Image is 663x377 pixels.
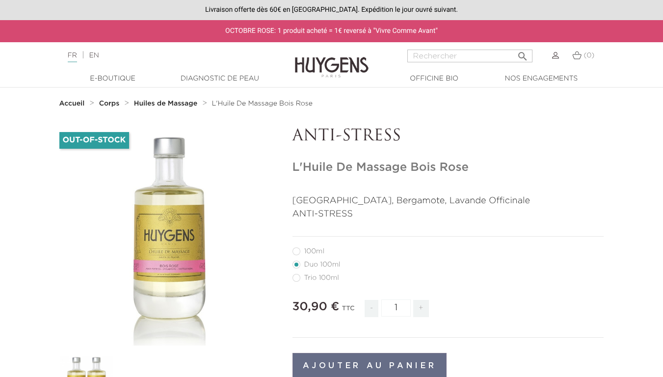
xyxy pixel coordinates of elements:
[381,299,411,317] input: Quantité
[342,298,355,324] div: TTC
[64,74,162,84] a: E-Boutique
[99,100,120,107] strong: Corps
[413,300,429,317] span: +
[365,300,378,317] span: -
[63,50,269,61] div: |
[407,50,532,62] input: Rechercher
[292,208,604,221] p: ANTI-STRESS
[292,274,351,282] label: Trio 100ml
[134,100,200,108] a: Huiles de Massage
[517,48,529,59] i: 
[134,100,197,107] strong: Huiles de Massage
[292,261,352,269] label: Duo 100ml
[59,100,87,108] a: Accueil
[212,100,313,108] a: L'Huile De Massage Bois Rose
[514,47,531,60] button: 
[171,74,269,84] a: Diagnostic de peau
[59,100,85,107] strong: Accueil
[295,41,369,79] img: Huygens
[583,52,594,59] span: (0)
[68,52,77,62] a: FR
[492,74,590,84] a: Nos engagements
[292,161,604,175] h1: L'Huile De Massage Bois Rose
[59,132,130,149] li: Out-of-Stock
[292,194,604,208] p: [GEOGRAPHIC_DATA], Bergamote, Lavande Officinale
[89,52,99,59] a: EN
[99,100,122,108] a: Corps
[212,100,313,107] span: L'Huile De Massage Bois Rose
[385,74,483,84] a: Officine Bio
[292,127,604,146] p: ANTI-STRESS
[292,247,336,255] label: 100ml
[292,301,340,313] span: 30,90 €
